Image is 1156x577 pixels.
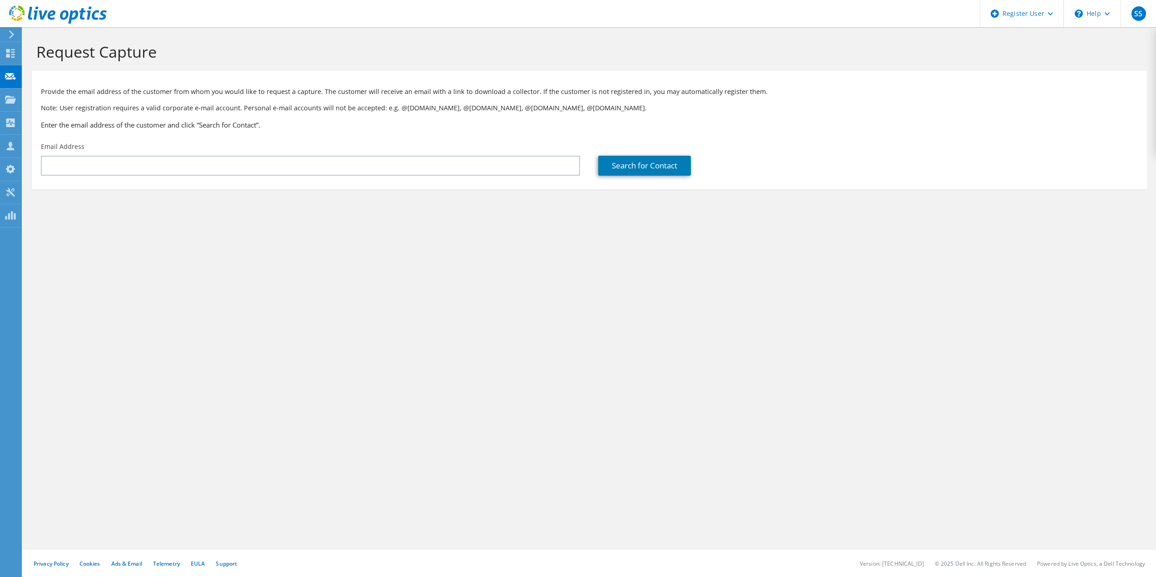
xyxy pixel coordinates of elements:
a: Search for Contact [598,156,691,176]
a: Privacy Policy [34,560,69,567]
p: Note: User registration requires a valid corporate e-mail account. Personal e-mail accounts will ... [41,103,1138,113]
li: © 2025 Dell Inc. All Rights Reserved [935,560,1026,567]
span: SS [1131,6,1146,21]
a: Ads & Email [111,560,142,567]
h3: Enter the email address of the customer and click “Search for Contact”. [41,120,1138,130]
li: Powered by Live Optics, a Dell Technology [1037,560,1145,567]
label: Email Address [41,142,84,151]
a: Support [216,560,237,567]
h1: Request Capture [36,42,1138,61]
svg: \n [1075,10,1083,18]
a: Telemetry [153,560,180,567]
a: Cookies [79,560,100,567]
p: Provide the email address of the customer from whom you would like to request a capture. The cust... [41,87,1138,97]
li: Version: [TECHNICAL_ID] [860,560,924,567]
a: EULA [191,560,205,567]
